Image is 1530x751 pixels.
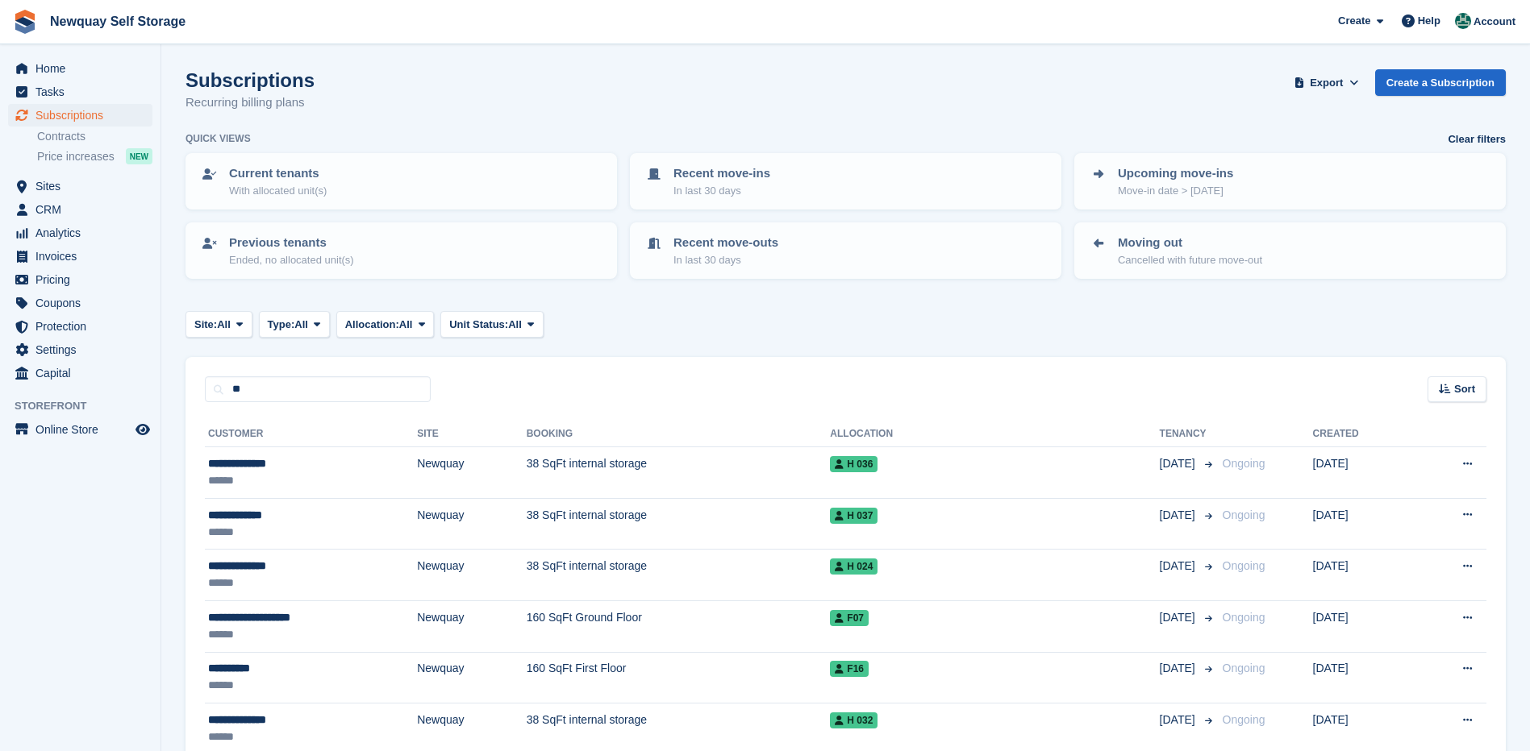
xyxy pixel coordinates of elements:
span: Capital [35,362,132,384]
span: Protection [35,315,132,338]
h6: Quick views [186,131,251,146]
span: All [399,317,413,333]
a: menu [8,315,152,338]
a: Upcoming move-ins Move-in date > [DATE] [1076,155,1504,208]
a: Moving out Cancelled with future move-out [1076,224,1504,277]
p: With allocated unit(s) [229,183,327,199]
a: menu [8,222,152,244]
span: Subscriptions [35,104,132,127]
a: Newquay Self Storage [44,8,192,35]
span: [DATE] [1160,609,1199,626]
td: 160 SqFt Ground Floor [527,600,831,652]
span: [DATE] [1160,507,1199,524]
a: menu [8,175,152,197]
span: Export [1310,75,1343,91]
span: [DATE] [1160,660,1199,677]
td: [DATE] [1313,600,1413,652]
td: [DATE] [1313,550,1413,601]
span: Price increases [37,149,115,164]
p: Previous tenants [229,234,354,252]
span: Analytics [35,222,132,244]
span: Pricing [35,268,132,291]
button: Allocation: All [336,311,435,338]
div: NEW [126,148,152,164]
a: menu [8,104,152,127]
td: 160 SqFt First Floor [527,652,831,703]
td: 38 SqFt internal storage [527,550,831,601]
span: Create [1338,13,1370,29]
button: Type: All [259,311,330,338]
td: [DATE] [1313,652,1413,703]
p: Move-in date > [DATE] [1118,183,1233,199]
td: Newquay [417,652,526,703]
th: Created [1313,421,1413,447]
a: menu [8,198,152,221]
span: Allocation: [345,317,399,333]
th: Tenancy [1160,421,1216,447]
th: Customer [205,421,417,447]
td: Newquay [417,447,526,499]
p: Current tenants [229,164,327,183]
td: Newquay [417,600,526,652]
img: JON [1455,13,1471,29]
span: Coupons [35,292,132,314]
span: Ongoing [1223,611,1265,624]
th: Allocation [830,421,1159,447]
p: Cancelled with future move-out [1118,252,1262,268]
p: Recent move-ins [673,164,770,183]
a: Recent move-outs In last 30 days [632,224,1060,277]
p: Ended, no allocated unit(s) [229,252,354,268]
td: [DATE] [1313,447,1413,499]
span: Ongoing [1223,713,1265,726]
a: Previous tenants Ended, no allocated unit(s) [187,224,615,277]
a: Clear filters [1448,131,1506,147]
td: 38 SqFt internal storage [527,447,831,499]
a: menu [8,268,152,291]
span: H 037 [830,508,878,524]
p: Recurring billing plans [186,93,315,112]
a: menu [8,57,152,80]
th: Site [417,421,526,447]
p: In last 30 days [673,183,770,199]
a: menu [8,418,152,441]
a: Contracts [37,129,152,144]
span: Ongoing [1223,457,1265,470]
span: [DATE] [1160,455,1199,472]
span: Ongoing [1223,508,1265,521]
h1: Subscriptions [186,69,315,91]
img: stora-icon-8386f47178a22dfd0bd8f6a31ec36ba5ce8667c1dd55bd0f319d3a0aa187defe.svg [13,10,37,34]
td: 38 SqFt internal storage [527,498,831,550]
p: Upcoming move-ins [1118,164,1233,183]
p: Moving out [1118,234,1262,252]
span: F07 [830,610,869,626]
a: menu [8,245,152,268]
a: menu [8,338,152,361]
span: Tasks [35,81,132,103]
span: H 032 [830,712,878,728]
td: Newquay [417,550,526,601]
span: Online Store [35,418,132,441]
span: Settings [35,338,132,361]
span: All [294,317,308,333]
button: Site: All [186,311,252,338]
span: Ongoing [1223,559,1265,572]
td: [DATE] [1313,498,1413,550]
a: Create a Subscription [1375,69,1506,96]
td: Newquay [417,498,526,550]
span: Help [1418,13,1440,29]
a: menu [8,362,152,384]
span: Sort [1454,381,1475,397]
span: [DATE] [1160,558,1199,575]
a: menu [8,292,152,314]
a: Recent move-ins In last 30 days [632,155,1060,208]
a: menu [8,81,152,103]
span: Ongoing [1223,662,1265,674]
span: [DATE] [1160,712,1199,728]
a: Preview store [133,420,152,439]
span: Type: [268,317,295,333]
span: CRM [35,198,132,221]
span: Unit Status: [449,317,508,333]
button: Export [1291,69,1362,96]
a: Price increases NEW [37,147,152,165]
span: H 036 [830,456,878,472]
